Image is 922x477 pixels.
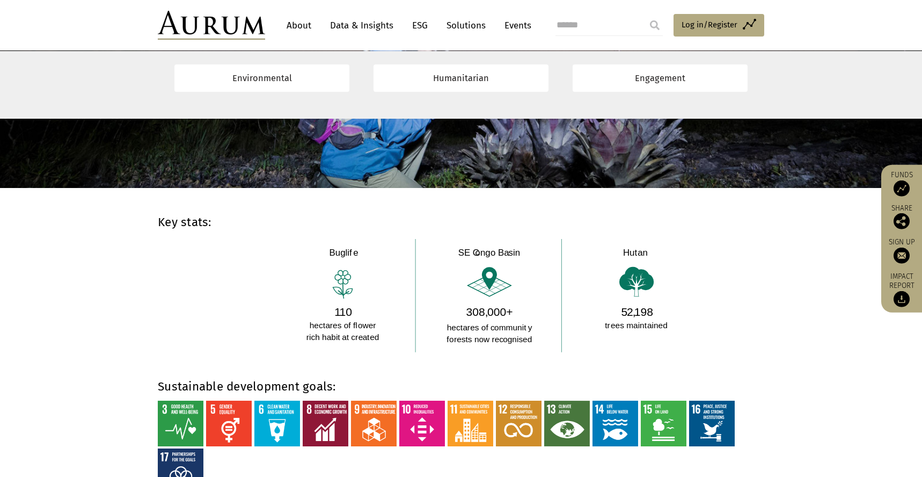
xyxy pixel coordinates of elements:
a: Log in/Register [674,14,764,37]
img: Share this post [894,213,910,229]
div: Share [887,205,917,229]
a: About [281,16,317,35]
a: Sign up [887,237,917,264]
a: Impact report [887,272,917,307]
a: Data & Insights [325,16,399,35]
input: Submit [644,15,665,36]
a: Events [499,16,531,35]
img: Aurum [158,11,265,40]
a: Solutions [441,16,491,35]
img: Access Funds [894,180,910,197]
strong: Key stats: [158,215,211,229]
a: Engagement [573,64,748,92]
a: Funds [887,170,917,197]
a: Humanitarian [374,64,548,92]
a: Environmental [174,64,349,92]
span: Log in/Register [682,18,737,31]
a: ESG [407,16,433,35]
img: Sign up to our newsletter [894,248,910,264]
strong: Sustainable development goals: [158,379,336,394]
